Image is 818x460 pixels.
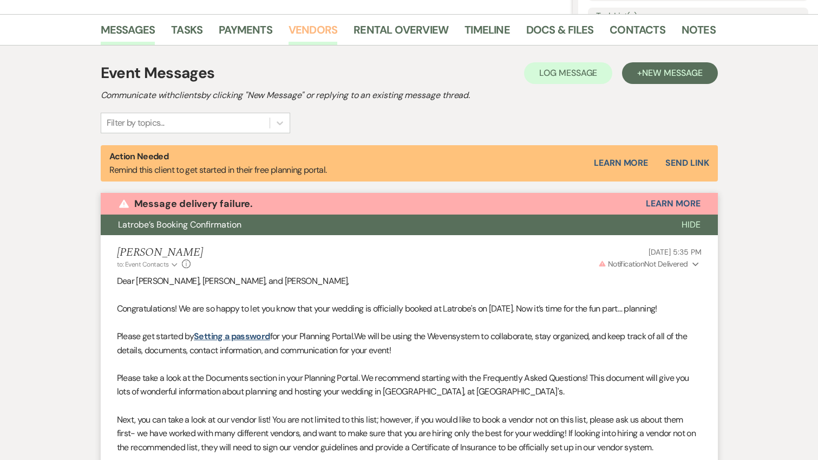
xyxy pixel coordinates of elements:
a: Setting a password [194,331,270,342]
span: New Message [642,67,702,79]
span: We will be using the Weven [354,331,452,342]
a: Messages [101,21,155,45]
button: Learn More [646,199,700,208]
h1: Event Messages [101,62,215,85]
span: Dear [PERSON_NAME], [PERSON_NAME], and [PERSON_NAME], [117,275,349,287]
span: Not Delivered [598,259,688,269]
a: Tasks [171,21,202,45]
button: +New Message [622,62,717,84]
span: Notification [608,259,644,269]
p: Message delivery failure. [134,196,253,212]
a: Learn More [594,157,648,170]
span: Congratulations! We are so happy to let you know that your wedding is officially booked at Latrob... [117,303,657,314]
label: Task List(s): [596,9,800,24]
strong: Action Needed [109,151,169,162]
span: Log Message [539,67,597,79]
p: Remind this client to get started in their free planning portal. [109,150,327,177]
button: Latrobe’s Booking Confirmation [101,215,664,235]
p: Please take a look at the Documents section in your Planning Portal. We recommend starting with t... [117,371,702,399]
a: Docs & Files [526,21,593,45]
a: Contacts [610,21,665,45]
a: Notes [682,21,716,45]
p: Next, you can take a look at our vendor list! You are not limited to this list; however, if you w... [117,413,702,455]
span: to: Event Contacts [117,260,169,269]
h5: [PERSON_NAME] [117,246,203,260]
h2: Communicate with clients by clicking "New Message" or replying to an existing message thread. [101,89,718,102]
span: [DATE] 5:35 PM [649,247,701,257]
button: Send Link [665,159,709,167]
span: system to collaborate, stay organized, and keep track of all of the details, documents, contact i... [117,331,688,356]
span: for your Planning Portal. [270,331,354,342]
a: Timeline [464,21,510,45]
a: Rental Overview [354,21,448,45]
a: Vendors [289,21,337,45]
button: Log Message [524,62,612,84]
span: Latrobe’s Booking Confirmation [118,219,241,230]
button: Hide [664,215,718,235]
a: Payments [219,21,272,45]
span: Hide [682,219,701,230]
button: to: Event Contacts [117,260,179,269]
span: Please get started by [117,331,194,342]
button: NotificationNot Delivered [597,258,702,270]
div: Filter by topics... [107,116,165,129]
